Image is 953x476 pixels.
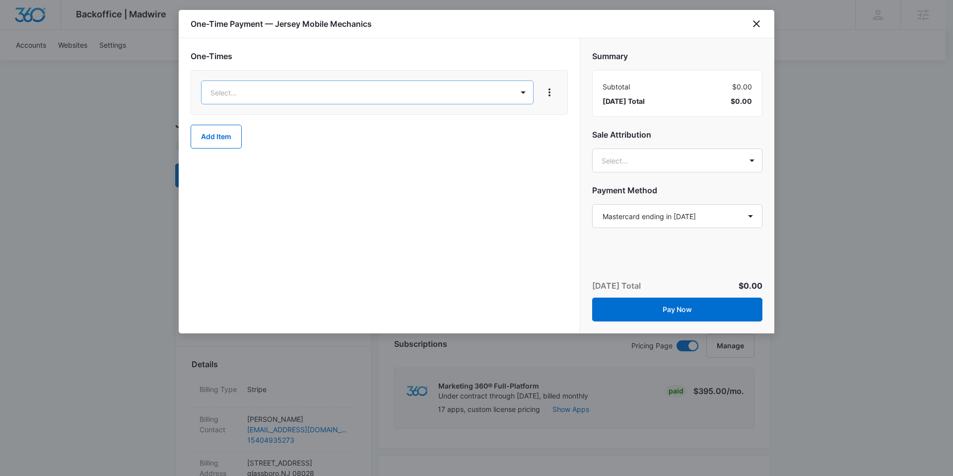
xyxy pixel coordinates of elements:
h1: One-Time Payment — Jersey Mobile Mechanics [191,18,372,30]
img: tab_keywords_by_traffic_grey.svg [99,58,107,66]
button: View More [542,84,557,100]
img: tab_domain_overview_orange.svg [27,58,35,66]
span: $0.00 [739,281,762,291]
h2: Summary [592,50,762,62]
h2: Sale Attribution [592,129,762,141]
img: website_grey.svg [16,26,24,34]
img: logo_orange.svg [16,16,24,24]
div: v 4.0.25 [28,16,49,24]
span: $0.00 [731,96,752,106]
h2: One-Times [191,50,568,62]
button: close [750,18,762,30]
div: Domain Overview [38,59,89,65]
div: Keywords by Traffic [110,59,167,65]
div: Domain: [DOMAIN_NAME] [26,26,109,34]
button: Pay Now [592,298,762,321]
div: $0.00 [603,81,752,92]
h2: Payment Method [592,184,762,196]
span: Subtotal [603,81,630,92]
button: Add Item [191,125,242,149]
p: [DATE] Total [592,280,641,292]
span: [DATE] Total [603,96,645,106]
